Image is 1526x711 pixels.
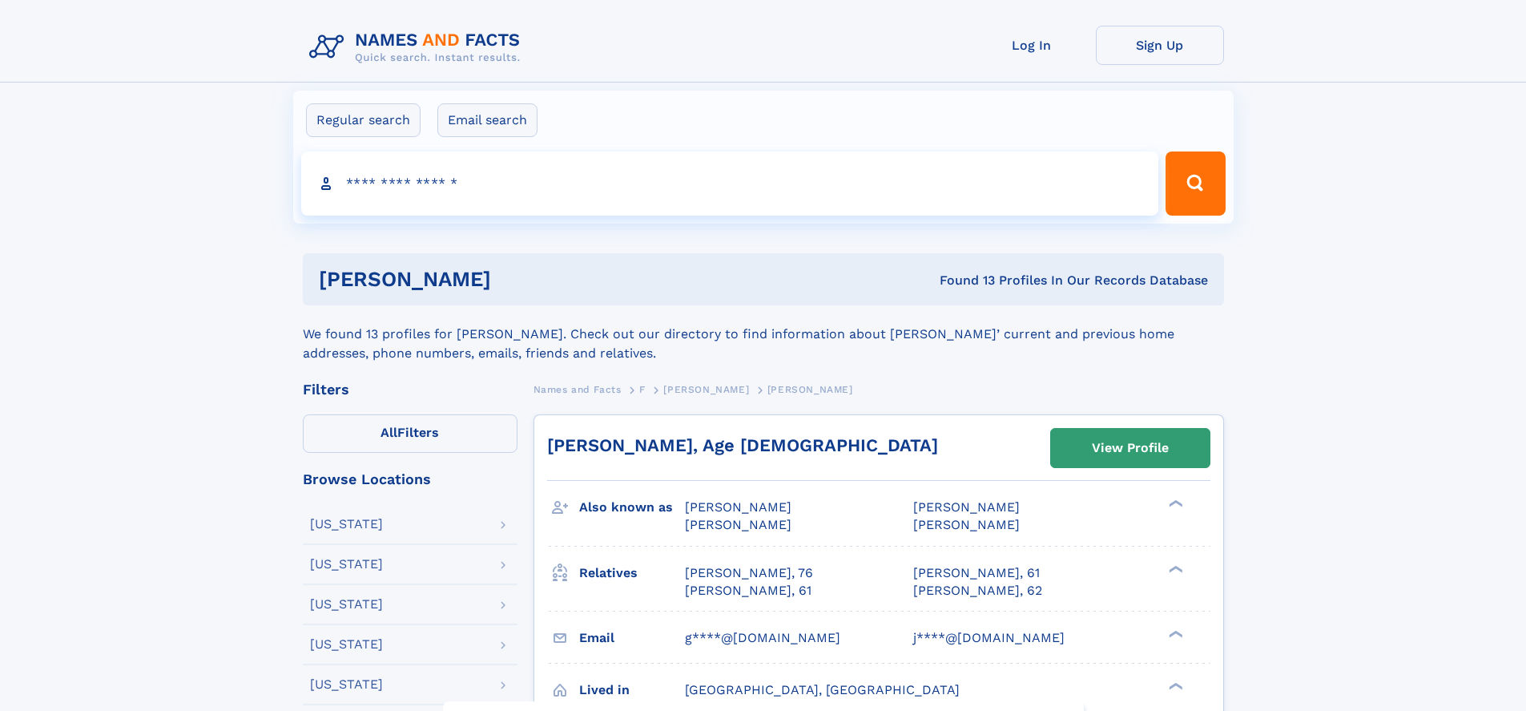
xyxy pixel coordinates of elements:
[685,517,791,532] span: [PERSON_NAME]
[1051,429,1210,467] a: View Profile
[715,272,1208,289] div: Found 13 Profiles In Our Records Database
[579,624,685,652] h3: Email
[767,384,853,395] span: [PERSON_NAME]
[685,682,960,697] span: [GEOGRAPHIC_DATA], [GEOGRAPHIC_DATA]
[913,499,1020,515] span: [PERSON_NAME]
[310,598,383,611] div: [US_STATE]
[437,103,538,137] label: Email search
[1166,151,1225,216] button: Search Button
[310,518,383,531] div: [US_STATE]
[639,384,646,395] span: F
[685,564,813,582] a: [PERSON_NAME], 76
[1165,681,1184,691] div: ❯
[1096,26,1224,65] a: Sign Up
[303,472,517,487] div: Browse Locations
[913,564,1040,582] a: [PERSON_NAME], 61
[1092,430,1169,467] div: View Profile
[547,435,938,455] a: [PERSON_NAME], Age [DEMOGRAPHIC_DATA]
[306,103,421,137] label: Regular search
[301,151,1159,216] input: search input
[663,379,749,399] a: [PERSON_NAME]
[303,305,1224,363] div: We found 13 profiles for [PERSON_NAME]. Check out our directory to find information about [PERSON...
[303,382,517,397] div: Filters
[913,582,1042,600] a: [PERSON_NAME], 62
[1165,499,1184,509] div: ❯
[685,499,791,515] span: [PERSON_NAME]
[1165,628,1184,639] div: ❯
[1165,564,1184,574] div: ❯
[303,26,533,69] img: Logo Names and Facts
[319,269,715,289] h1: [PERSON_NAME]
[380,425,397,440] span: All
[639,379,646,399] a: F
[663,384,749,395] span: [PERSON_NAME]
[533,379,622,399] a: Names and Facts
[310,558,383,571] div: [US_STATE]
[685,582,811,600] a: [PERSON_NAME], 61
[310,638,383,651] div: [US_STATE]
[303,414,517,453] label: Filters
[913,517,1020,532] span: [PERSON_NAME]
[310,678,383,691] div: [US_STATE]
[579,677,685,704] h3: Lived in
[968,26,1096,65] a: Log In
[579,560,685,587] h3: Relatives
[579,494,685,521] h3: Also known as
